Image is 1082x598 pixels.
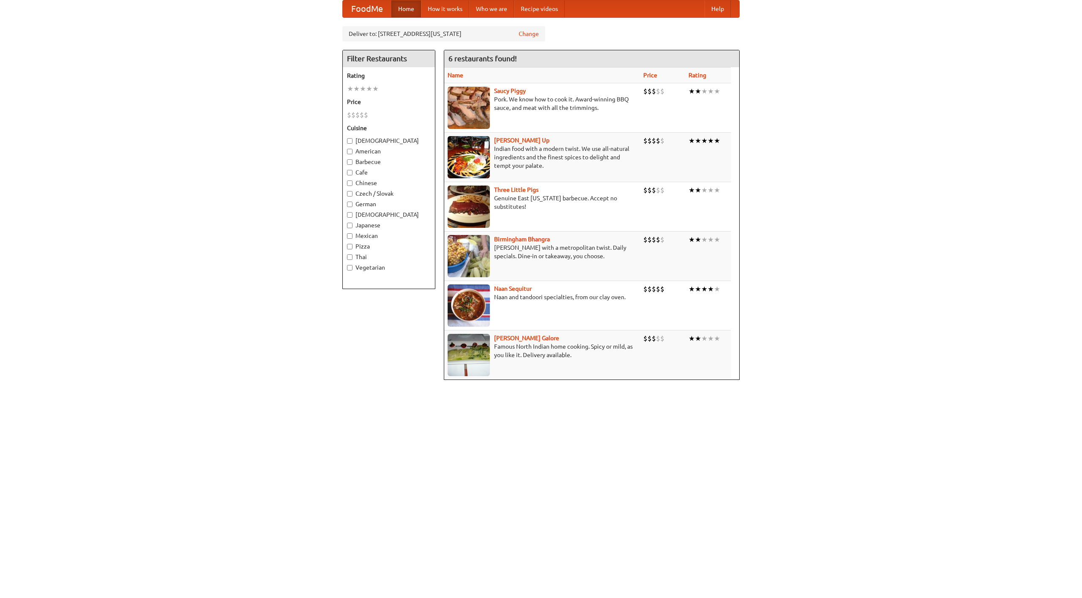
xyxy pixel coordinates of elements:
[448,235,490,277] img: bhangra.jpg
[648,334,652,343] li: $
[448,72,463,79] a: Name
[448,334,490,376] img: currygalore.jpg
[347,137,431,145] label: [DEMOGRAPHIC_DATA]
[648,136,652,145] li: $
[347,149,352,154] input: American
[519,30,539,38] a: Change
[347,189,431,198] label: Czech / Slovak
[448,293,637,301] p: Naan and tandoori specialties, from our clay oven.
[469,0,514,17] a: Who we are
[708,235,714,244] li: ★
[343,50,435,67] h4: Filter Restaurants
[656,235,660,244] li: $
[494,335,559,341] a: [PERSON_NAME] Galore
[347,158,431,166] label: Barbecue
[347,84,353,93] li: ★
[708,87,714,96] li: ★
[391,0,421,17] a: Home
[347,265,352,270] input: Vegetarian
[695,87,701,96] li: ★
[347,221,431,229] label: Japanese
[347,124,431,132] h5: Cuisine
[656,334,660,343] li: $
[494,137,549,144] a: [PERSON_NAME] Up
[448,87,490,129] img: saucy.jpg
[494,285,532,292] b: Naan Sequitur
[421,0,469,17] a: How it works
[360,84,366,93] li: ★
[347,71,431,80] h5: Rating
[660,87,664,96] li: $
[660,136,664,145] li: $
[695,284,701,294] li: ★
[708,136,714,145] li: ★
[347,200,431,208] label: German
[648,87,652,96] li: $
[695,186,701,195] li: ★
[347,244,352,249] input: Pizza
[714,284,720,294] li: ★
[448,194,637,211] p: Genuine East [US_STATE] barbecue. Accept no substitutes!
[714,87,720,96] li: ★
[448,342,637,359] p: Famous North Indian home cooking. Spicy or mild, as you like it. Delivery available.
[708,186,714,195] li: ★
[494,87,526,94] a: Saucy Piggy
[347,147,431,156] label: American
[347,210,431,219] label: [DEMOGRAPHIC_DATA]
[347,254,352,260] input: Thai
[701,87,708,96] li: ★
[347,242,431,251] label: Pizza
[643,235,648,244] li: $
[714,235,720,244] li: ★
[347,179,431,187] label: Chinese
[689,87,695,96] li: ★
[347,110,351,120] li: $
[448,95,637,112] p: Pork. We know how to cook it. Award-winning BBQ sauce, and meat with all the trimmings.
[660,186,664,195] li: $
[342,26,545,41] div: Deliver to: [STREET_ADDRESS][US_STATE]
[353,84,360,93] li: ★
[701,235,708,244] li: ★
[701,334,708,343] li: ★
[701,136,708,145] li: ★
[701,186,708,195] li: ★
[360,110,364,120] li: $
[656,186,660,195] li: $
[643,186,648,195] li: $
[347,263,431,272] label: Vegetarian
[660,334,664,343] li: $
[448,136,490,178] img: curryup.jpg
[714,136,720,145] li: ★
[494,236,550,243] b: Birmingham Bhangra
[343,0,391,17] a: FoodMe
[652,334,656,343] li: $
[347,170,352,175] input: Cafe
[695,136,701,145] li: ★
[448,284,490,327] img: naansequitur.jpg
[372,84,379,93] li: ★
[660,235,664,244] li: $
[643,136,648,145] li: $
[660,284,664,294] li: $
[347,138,352,144] input: [DEMOGRAPHIC_DATA]
[695,334,701,343] li: ★
[652,186,656,195] li: $
[347,212,352,218] input: [DEMOGRAPHIC_DATA]
[347,98,431,106] h5: Price
[347,223,352,228] input: Japanese
[448,186,490,228] img: littlepigs.jpg
[448,145,637,170] p: Indian food with a modern twist. We use all-natural ingredients and the finest spices to delight ...
[347,202,352,207] input: German
[689,235,695,244] li: ★
[652,87,656,96] li: $
[448,55,517,63] ng-pluralize: 6 restaurants found!
[648,186,652,195] li: $
[714,186,720,195] li: ★
[689,186,695,195] li: ★
[364,110,368,120] li: $
[643,284,648,294] li: $
[689,136,695,145] li: ★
